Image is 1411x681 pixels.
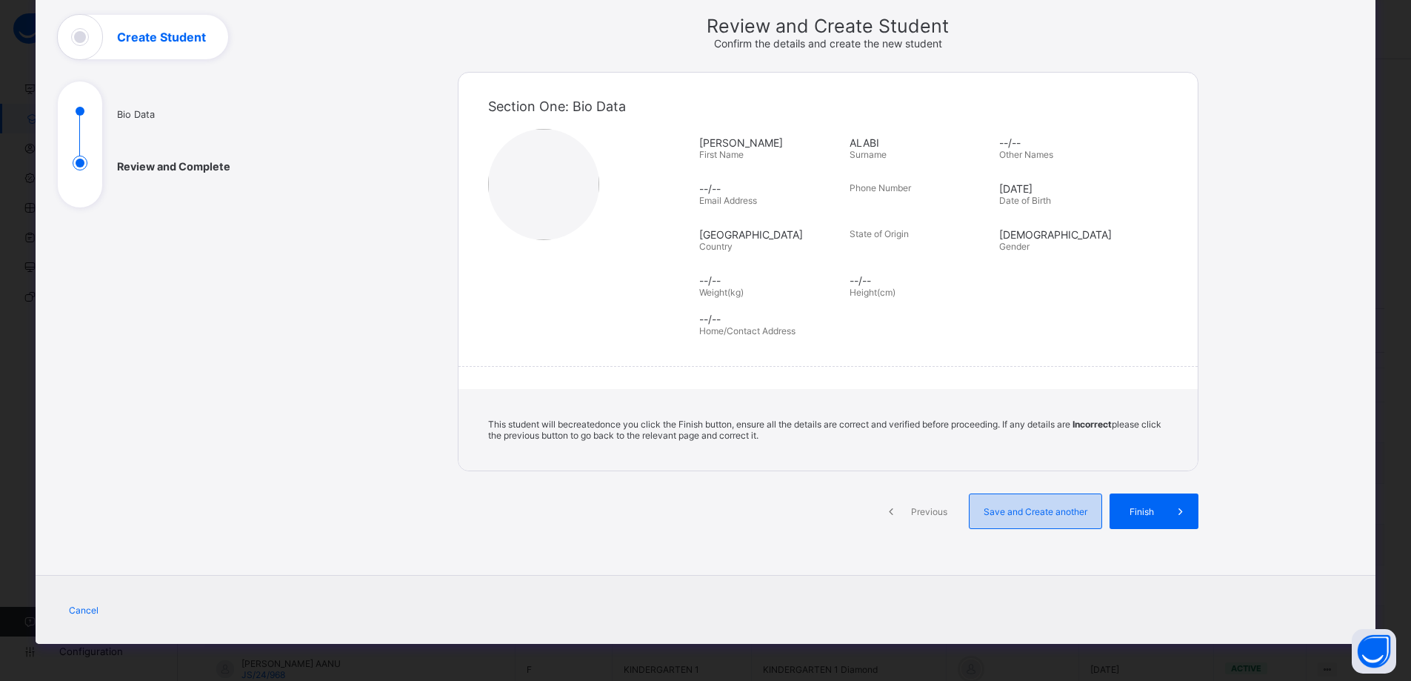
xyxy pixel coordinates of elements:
span: Finish [1121,506,1163,517]
span: Save and Create another [981,506,1090,517]
span: --/-- [999,136,1142,149]
span: Home/Contact Address [699,325,795,336]
span: Other Names [999,149,1053,160]
span: Review and Create Student [458,15,1198,37]
span: Email Address [699,195,757,206]
span: [GEOGRAPHIC_DATA] [699,228,842,241]
span: Surname [850,149,887,160]
span: Cancel [69,605,99,616]
span: [DATE] [999,182,1142,195]
span: [DEMOGRAPHIC_DATA] [999,228,1142,241]
button: Open asap [1352,629,1396,674]
h1: Create Student [117,31,206,43]
span: --/-- [699,182,842,195]
span: Date of Birth [999,195,1051,206]
span: Gender [999,241,1030,252]
span: Country [699,241,733,252]
span: --/-- [699,313,1175,325]
span: --/-- [699,274,842,287]
span: Previous [909,506,950,517]
b: Incorrect [1073,419,1112,430]
span: Height(cm) [850,287,895,298]
span: This student will be created once you click the Finish button, ensure all the details are correct... [488,419,1161,441]
span: Section One: Bio Data [488,99,626,114]
span: Confirm the details and create the new student [714,37,942,50]
span: Weight(kg) [699,287,744,298]
span: [PERSON_NAME] [699,136,842,149]
span: State of Origin [850,228,909,239]
span: --/-- [850,274,993,287]
span: First Name [699,149,744,160]
span: Phone Number [850,182,911,193]
span: ALABI [850,136,993,149]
